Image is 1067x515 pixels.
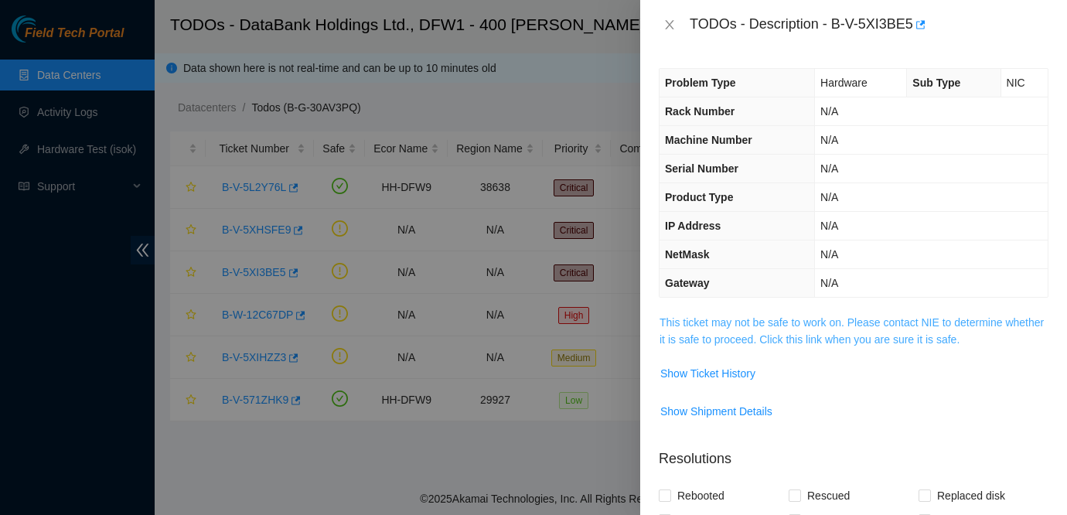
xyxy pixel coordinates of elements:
span: N/A [820,248,838,261]
span: N/A [820,162,838,175]
span: Problem Type [665,77,736,89]
span: NetMask [665,248,710,261]
a: This ticket may not be safe to work on. Please contact NIE to determine whether it is safe to pro... [660,316,1044,346]
span: Machine Number [665,134,752,146]
p: Resolutions [659,436,1048,469]
span: N/A [820,220,838,232]
span: Product Type [665,191,733,203]
span: Replaced disk [931,483,1011,508]
div: TODOs - Description - B-V-5XI3BE5 [690,12,1048,37]
span: N/A [820,277,838,289]
span: N/A [820,105,838,118]
span: Rebooted [671,483,731,508]
span: N/A [820,134,838,146]
span: close [663,19,676,31]
span: IP Address [665,220,721,232]
span: Sub Type [912,77,960,89]
span: Show Ticket History [660,365,755,382]
span: Show Shipment Details [660,403,772,420]
button: Close [659,18,680,32]
span: N/A [820,191,838,203]
button: Show Shipment Details [660,399,773,424]
button: Show Ticket History [660,361,756,386]
span: Rescued [801,483,856,508]
span: NIC [1007,77,1025,89]
span: Gateway [665,277,710,289]
span: Hardware [820,77,868,89]
span: Serial Number [665,162,738,175]
span: Rack Number [665,105,735,118]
